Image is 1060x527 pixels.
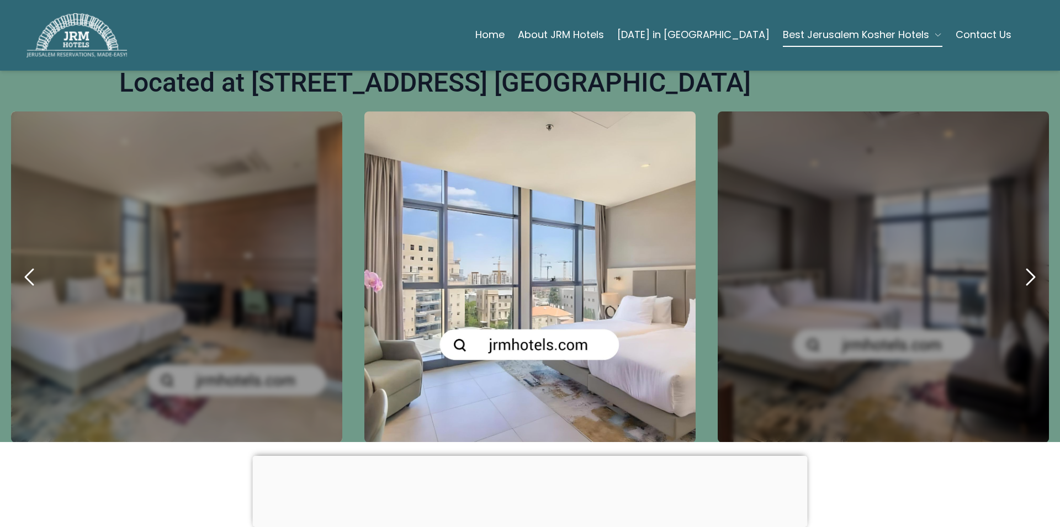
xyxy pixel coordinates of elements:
span: Best Jerusalem Kosher Hotels [783,27,929,42]
h1: Located at [STREET_ADDRESS] [GEOGRAPHIC_DATA] [119,67,751,98]
img: JRM Hotels [26,13,127,57]
a: [DATE] in [GEOGRAPHIC_DATA] [617,24,770,46]
button: Best Jerusalem Kosher Hotels [783,24,942,46]
button: next [1011,258,1049,296]
a: Home [475,24,505,46]
button: previous [11,258,49,296]
iframe: Advertisement [253,456,808,524]
a: Contact Us [956,24,1011,46]
a: About JRM Hotels [518,24,604,46]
